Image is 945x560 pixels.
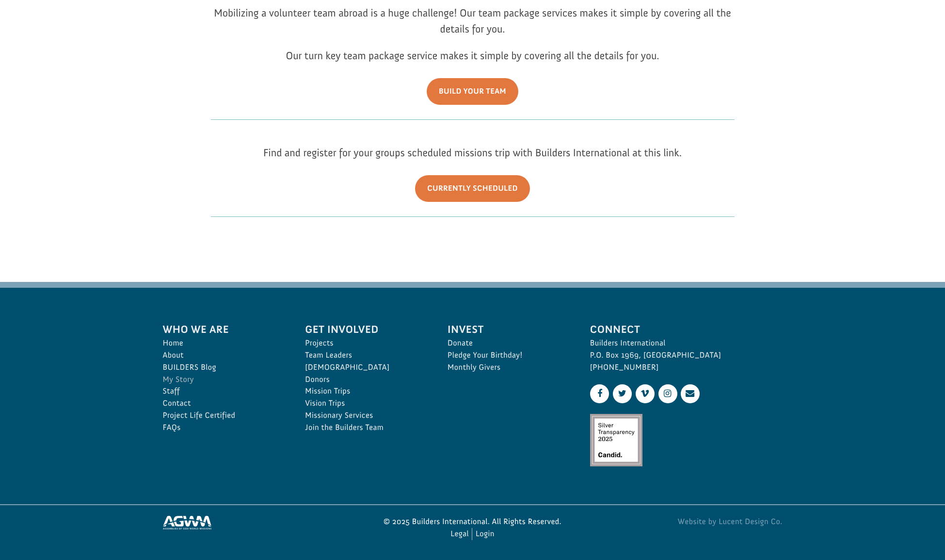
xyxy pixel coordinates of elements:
a: Missionary Services [305,410,426,422]
a: Contact Us [681,384,700,403]
a: Project Life Certified [163,410,284,422]
a: Mission Trips [305,385,426,397]
a: Pledge Your Birthday! [448,349,569,362]
a: FAQs [163,422,284,434]
a: Staff [163,385,284,397]
a: Donors [305,374,426,386]
span: Invest [448,321,569,337]
a: Currently Scheduled [415,175,530,202]
img: Silver Transparency Rating for 2025 by Candid [590,414,642,466]
a: Monthly Givers [448,362,569,374]
a: My Story [163,374,284,386]
a: Twitter [613,384,632,403]
a: Instagram [658,384,677,403]
span: Find and register for your groups scheduled missions trip with Builders International at this link. [263,146,682,159]
strong: Project Shovel Ready [23,30,80,37]
a: Legal [450,528,469,540]
span: [GEOGRAPHIC_DATA] , [GEOGRAPHIC_DATA] [26,39,133,46]
span: Our turn key team package service makes it simple by covering all the details for you. [286,49,659,62]
span: Who We Are [163,321,284,337]
a: Login [476,528,495,540]
a: BUILDERS Blog [163,362,284,374]
div: [PERSON_NAME] donated $200 [17,10,133,29]
a: Vimeo [636,384,655,403]
span: Get Involved [305,321,426,337]
a: Facebook [590,384,609,403]
p: Builders International P.O. Box 1969, [GEOGRAPHIC_DATA] [PHONE_NUMBER] [590,337,783,373]
span: Mobilizing a volunteer team abroad is a huge challenge! Our team package services makes it simple... [214,6,731,35]
img: Assemblies of God World Missions [163,516,211,529]
p: © 2025 Builders International. All Rights Reserved. [371,516,574,528]
a: Vision Trips [305,397,426,410]
div: to [17,30,133,37]
img: emoji thumbsUp [17,20,25,28]
a: Team Leaders [305,349,426,362]
a: Join the Builders Team [305,422,426,434]
span: Connect [590,321,783,337]
a: Build Your Team [427,78,518,105]
a: [DEMOGRAPHIC_DATA] [305,362,426,374]
button: Donate [137,19,180,37]
a: Donate [448,337,569,349]
a: Contact [163,397,284,410]
a: About [163,349,284,362]
a: Home [163,337,284,349]
a: Website by Lucent Design Co. [580,516,783,528]
img: US.png [17,39,24,46]
a: Projects [305,337,426,349]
